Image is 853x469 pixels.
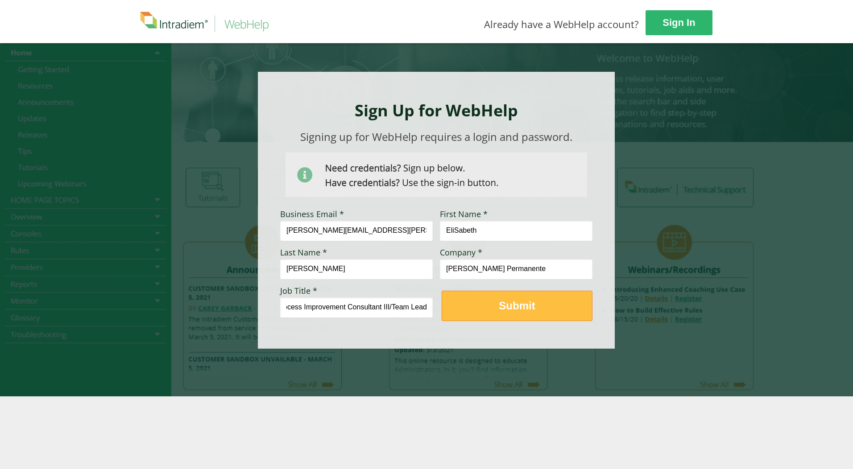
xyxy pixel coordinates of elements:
span: Business Email * [280,209,344,219]
button: Submit [442,291,592,321]
span: Company * [440,247,482,258]
span: Job Title * [280,285,317,296]
strong: Sign Up for WebHelp [355,99,518,121]
a: Sign In [646,10,712,35]
img: Need Credentials? Sign up below. Have Credentials? Use the sign-in button. [286,152,587,197]
span: Signing up for WebHelp requires a login and password. [300,129,572,144]
strong: Submit [499,300,535,312]
span: First Name * [440,209,488,219]
span: Last Name * [280,247,327,258]
span: Already have a WebHelp account? [484,17,639,31]
strong: Sign In [663,17,695,28]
